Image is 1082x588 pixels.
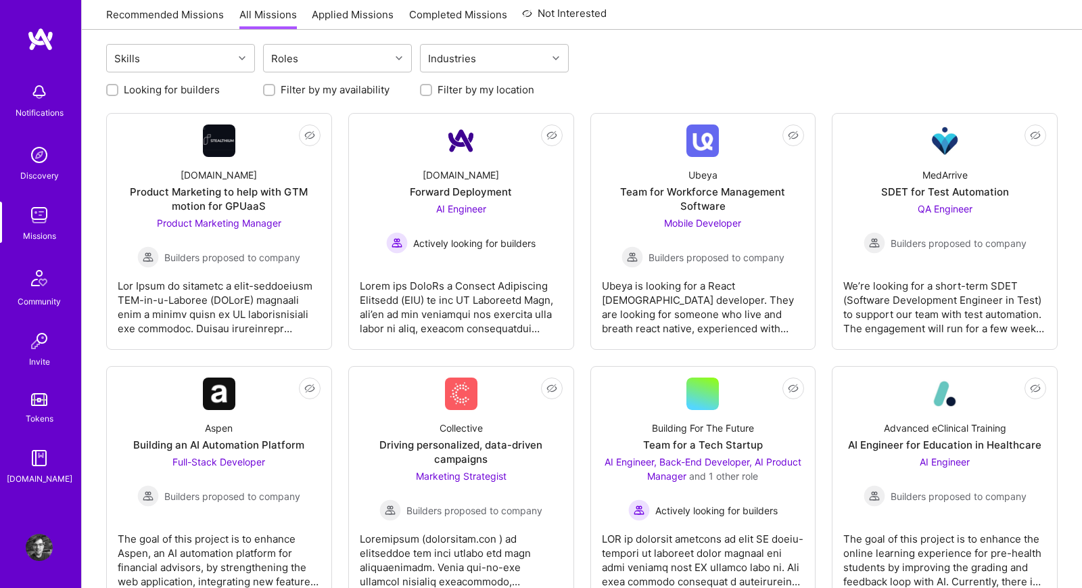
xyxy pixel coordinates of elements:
[628,499,650,521] img: Actively looking for builders
[445,378,477,410] img: Company Logo
[848,438,1041,452] div: AI Engineer for Education in Healthcare
[928,125,961,157] img: Company Logo
[409,7,507,30] a: Completed Missions
[920,456,970,468] span: AI Engineer
[23,262,55,294] img: Community
[31,393,47,406] img: tokens
[788,383,799,394] i: icon EyeClosed
[922,168,968,182] div: MedArrive
[546,383,557,394] i: icon EyeClosed
[360,125,563,338] a: Company Logo[DOMAIN_NAME]Forward DeploymentAI Engineer Actively looking for buildersActively look...
[649,250,784,265] span: Builders proposed to company
[788,130,799,141] i: icon EyeClosed
[111,49,143,68] div: Skills
[312,7,394,30] a: Applied Missions
[239,7,297,30] a: All Missions
[26,445,53,472] img: guide book
[18,294,61,309] div: Community
[118,268,321,336] div: Lor Ipsum do sitametc a elit-seddoeiusm TEM-in-u-Laboree (DOLorE) magnaali enim a minimv quisn ex...
[268,49,302,68] div: Roles
[688,168,718,182] div: Ubeya
[689,470,758,482] span: and 1 other role
[16,106,64,120] div: Notifications
[552,55,559,62] i: icon Chevron
[664,217,741,229] span: Mobile Developer
[106,7,224,30] a: Recommended Missions
[918,203,972,214] span: QA Engineer
[26,202,53,229] img: teamwork
[22,534,56,561] a: User Avatar
[440,421,483,435] div: Collective
[118,185,321,213] div: Product Marketing to help with GTM motion for GPUaaS
[26,78,53,106] img: bell
[379,499,401,521] img: Builders proposed to company
[864,232,885,254] img: Builders proposed to company
[621,246,643,268] img: Builders proposed to company
[239,55,245,62] i: icon Chevron
[410,185,512,199] div: Forward Deployment
[928,378,961,410] img: Company Logo
[137,485,159,507] img: Builders proposed to company
[386,232,408,254] img: Actively looking for builders
[181,168,257,182] div: [DOMAIN_NAME]
[413,236,536,250] span: Actively looking for builders
[843,268,1046,336] div: We’re looking for a short-term SDET (Software Development Engineer in Test) to support our team w...
[164,250,300,265] span: Builders proposed to company
[1030,383,1041,394] i: icon EyeClosed
[602,125,805,338] a: Company LogoUbeyaTeam for Workforce Management SoftwareMobile Developer Builders proposed to comp...
[20,168,59,183] div: Discovery
[438,83,534,97] label: Filter by my location
[137,246,159,268] img: Builders proposed to company
[203,378,235,410] img: Company Logo
[164,489,300,503] span: Builders proposed to company
[423,168,499,182] div: [DOMAIN_NAME]
[26,534,53,561] img: User Avatar
[522,5,607,30] a: Not Interested
[360,438,563,466] div: Driving personalized, data-driven campaigns
[304,383,315,394] i: icon EyeClosed
[172,456,265,468] span: Full-Stack Developer
[157,217,281,229] span: Product Marketing Manager
[425,49,479,68] div: Industries
[884,421,1006,435] div: Advanced eClinical Training
[203,125,235,157] img: Company Logo
[891,236,1027,250] span: Builders proposed to company
[864,485,885,507] img: Builders proposed to company
[546,130,557,141] i: icon EyeClosed
[643,438,763,452] div: Team for a Tech Startup
[891,489,1027,503] span: Builders proposed to company
[133,438,304,452] div: Building an AI Automation Platform
[602,268,805,336] div: Ubeya is looking for a React [DEMOGRAPHIC_DATA] developer. They are looking for someone who live ...
[1030,130,1041,141] i: icon EyeClosed
[360,268,563,336] div: Lorem ips DoloRs a Consect Adipiscing Elitsedd (EIU) te inc UT Laboreetd Magn, ali’en ad min veni...
[205,421,233,435] div: Aspen
[652,421,754,435] div: Building For The Future
[686,125,719,157] img: Company Logo
[281,83,390,97] label: Filter by my availability
[843,125,1046,338] a: Company LogoMedArriveSDET for Test AutomationQA Engineer Builders proposed to companyBuilders pro...
[436,203,486,214] span: AI Engineer
[29,355,50,369] div: Invite
[602,185,805,213] div: Team for Workforce Management Software
[396,55,402,62] i: icon Chevron
[27,27,54,51] img: logo
[23,229,56,243] div: Missions
[26,411,53,426] div: Tokens
[124,83,220,97] label: Looking for builders
[655,503,778,518] span: Actively looking for builders
[406,503,542,518] span: Builders proposed to company
[445,125,477,157] img: Company Logo
[26,327,53,355] img: Invite
[7,472,72,486] div: [DOMAIN_NAME]
[118,125,321,338] a: Company Logo[DOMAIN_NAME]Product Marketing to help with GTM motion for GPUaaSProduct Marketing Ma...
[416,470,507,482] span: Marketing Strategist
[26,141,53,168] img: discovery
[304,130,315,141] i: icon EyeClosed
[881,185,1009,199] div: SDET for Test Automation
[605,456,801,482] span: AI Engineer, Back-End Developer, AI Product Manager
